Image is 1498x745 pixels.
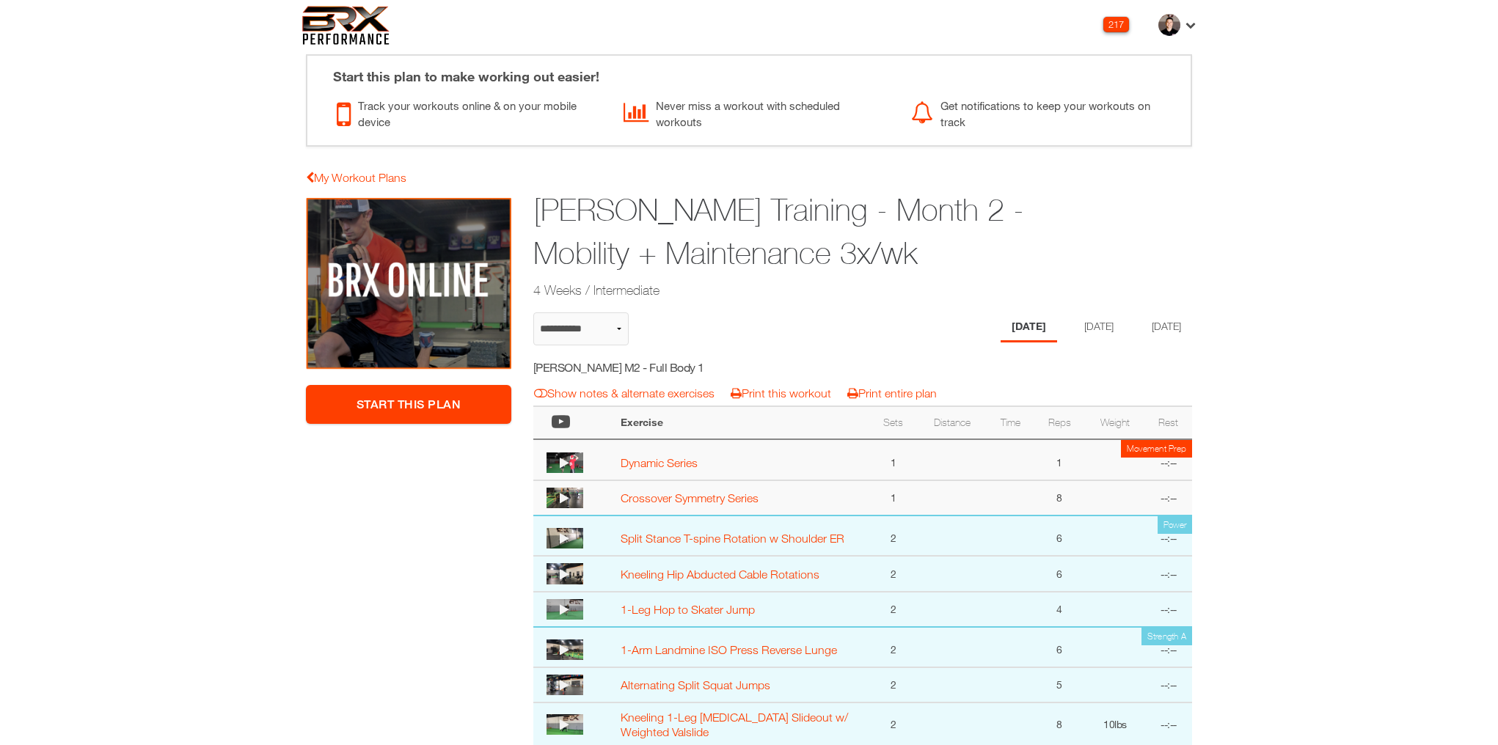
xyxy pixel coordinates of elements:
[624,94,888,131] div: Never miss a workout with scheduled workouts
[1145,515,1192,557] td: --:--
[1103,17,1129,32] div: 217
[302,6,390,45] img: 6f7da32581c89ca25d665dc3aae533e4f14fe3ef_original.svg
[547,528,583,548] img: thumbnail.png
[1158,516,1192,534] td: Power
[1121,440,1192,458] td: Movement Prep
[547,488,583,508] img: thumbnail.png
[621,456,698,469] a: Dynamic Series
[870,515,917,557] td: 2
[1145,627,1192,668] td: --:--
[306,197,511,370] img: Garrett Hogan Training - Month 2 - Mobility + Maintenance 3x/wk
[534,386,715,400] a: Show notes & alternate exercises
[1034,627,1085,668] td: 6
[1158,14,1180,36] img: thumb.jpg
[911,94,1176,131] div: Get notifications to keep your workouts on track
[987,406,1034,439] th: Time
[1001,312,1057,342] li: Day 1
[1145,439,1192,480] td: --:--
[621,643,837,656] a: 1-Arm Landmine ISO Press Reverse Lunge
[621,568,819,581] a: Kneeling Hip Abducted Cable Rotations
[1034,480,1085,515] td: 8
[1034,406,1085,439] th: Reps
[621,603,755,616] a: 1-Leg Hop to Skater Jump
[547,452,583,473] img: thumbnail.png
[1073,312,1125,342] li: Day 2
[847,386,937,400] a: Print entire plan
[547,639,583,660] img: thumbnail.png
[1141,312,1192,342] li: Day 3
[870,627,917,668] td: 2
[1145,667,1192,702] td: --:--
[1145,592,1192,627] td: --:--
[318,56,1180,87] div: Start this plan to make working out easier!
[731,386,831,400] a: Print this workout
[547,563,583,584] img: thumbnail.png
[1034,439,1085,480] td: 1
[547,599,583,620] img: thumbnail.png
[1034,515,1085,557] td: 6
[621,491,759,504] a: Crossover Symmetry Series
[306,171,406,184] a: My Workout Plans
[1034,556,1085,591] td: 6
[1034,592,1085,627] td: 4
[917,406,987,439] th: Distance
[533,281,1079,299] h2: 4 Weeks / Intermediate
[1114,718,1127,730] span: lbs
[613,406,870,439] th: Exercise
[1145,556,1192,591] td: --:--
[533,359,795,375] h5: [PERSON_NAME] M2 - Full Body 1
[870,592,917,627] td: 2
[533,188,1079,275] h1: [PERSON_NAME] Training - Month 2 - Mobility + Maintenance 3x/wk
[870,556,917,591] td: 2
[547,675,583,695] img: thumbnail.png
[1085,406,1145,439] th: Weight
[870,667,917,702] td: 2
[337,94,602,131] div: Track your workouts online & on your mobile device
[1141,628,1193,645] td: Strength A
[1145,480,1192,515] td: --:--
[621,678,770,691] a: Alternating Split Squat Jumps
[870,439,917,480] td: 1
[870,480,917,515] td: 1
[621,711,848,738] a: Kneeling 1-Leg [MEDICAL_DATA] Slideout w/ Weighted Valslide
[621,532,844,545] a: Split Stance T-spine Rotation w Shoulder ER
[1145,406,1192,439] th: Rest
[306,385,511,424] a: Start This Plan
[1034,667,1085,702] td: 5
[870,406,917,439] th: Sets
[547,714,583,735] img: thumbnail.png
